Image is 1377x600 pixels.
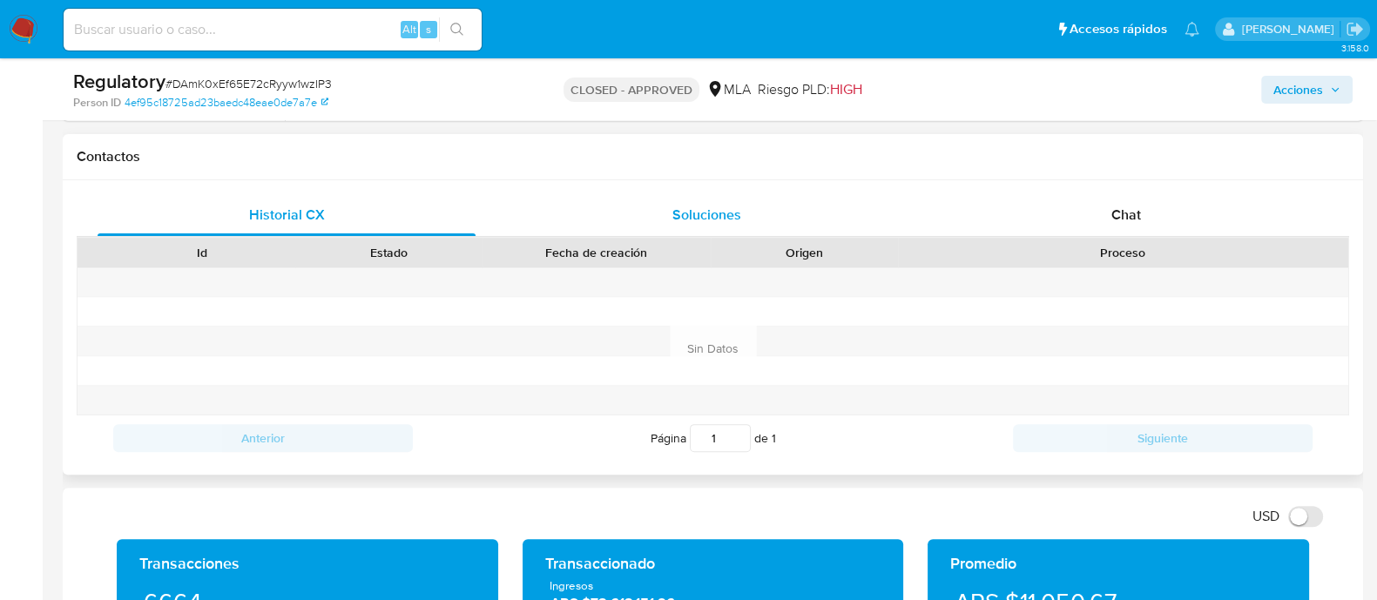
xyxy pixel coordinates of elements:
[1261,76,1353,104] button: Acciones
[723,244,886,261] div: Origen
[495,244,699,261] div: Fecha de creación
[830,79,862,99] span: HIGH
[1111,205,1141,225] span: Chat
[672,205,741,225] span: Soluciones
[772,429,776,447] span: 1
[1273,76,1323,104] span: Acciones
[307,244,470,261] div: Estado
[564,78,699,102] p: CLOSED - APPROVED
[125,95,328,111] a: 4ef95c18725ad23baedc48eae0de7a7e
[1070,20,1167,38] span: Accesos rápidos
[120,244,283,261] div: Id
[758,80,862,99] span: Riesgo PLD:
[910,244,1336,261] div: Proceso
[113,424,413,452] button: Anterior
[1185,22,1199,37] a: Notificaciones
[1013,424,1313,452] button: Siguiente
[426,21,431,37] span: s
[73,67,165,95] b: Regulatory
[706,80,751,99] div: MLA
[439,17,475,42] button: search-icon
[1346,20,1364,38] a: Salir
[249,205,325,225] span: Historial CX
[73,95,121,111] b: Person ID
[651,424,776,452] span: Página de
[77,148,1349,165] h1: Contactos
[64,18,482,41] input: Buscar usuario o caso...
[402,21,416,37] span: Alt
[1340,41,1368,55] span: 3.158.0
[165,75,332,92] span: # DAmK0xEf65E72cRyyw1wzIP3
[1241,21,1340,37] p: andrea.segurola@mercadolibre.com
